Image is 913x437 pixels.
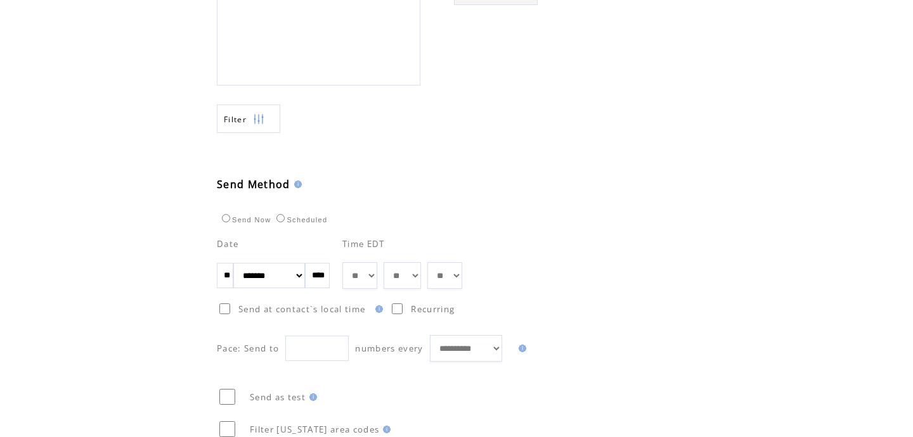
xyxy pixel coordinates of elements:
[217,177,290,191] span: Send Method
[217,238,238,250] span: Date
[222,214,230,222] input: Send Now
[342,238,385,250] span: Time EDT
[290,180,302,188] img: help.gif
[224,114,247,125] span: Show filters
[355,343,423,354] span: numbers every
[250,424,379,435] span: Filter [US_STATE] area codes
[219,216,271,224] label: Send Now
[273,216,327,224] label: Scheduled
[411,303,455,315] span: Recurring
[515,345,526,352] img: help.gif
[372,305,383,313] img: help.gif
[238,303,365,315] span: Send at contact`s local time
[306,393,317,401] img: help.gif
[379,426,391,433] img: help.gif
[217,104,280,133] a: Filter
[276,214,285,222] input: Scheduled
[217,343,279,354] span: Pace: Send to
[253,105,264,134] img: filters.png
[250,391,306,403] span: Send as test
